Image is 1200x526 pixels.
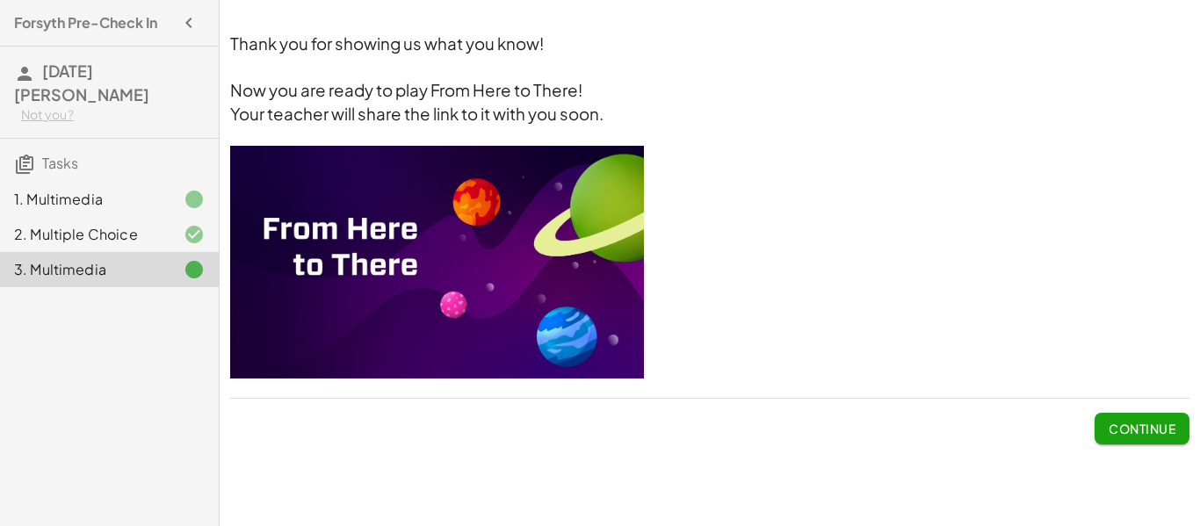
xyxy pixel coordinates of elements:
[1095,413,1189,444] button: Continue
[14,189,155,210] div: 1. Multimedia
[230,146,644,378] img: 0186a6281d6835875bfd5d65a1e6d29c758b852ccbe572c90b809493d3b85746.jpeg
[230,104,604,124] span: Your teacher will share the link to it with you soon.
[230,80,582,100] span: Now you are ready to play From Here to There!
[184,189,205,210] i: Task finished.
[21,106,205,124] div: Not you?
[14,259,155,280] div: 3. Multimedia
[184,224,205,245] i: Task finished and correct.
[14,12,157,33] h4: Forsyth Pre-Check In
[14,61,149,104] span: [DATE][PERSON_NAME]
[184,259,205,280] i: Task finished.
[42,154,78,172] span: Tasks
[230,33,544,54] span: Thank you for showing us what you know!
[1109,421,1175,436] span: Continue
[14,224,155,245] div: 2. Multiple Choice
